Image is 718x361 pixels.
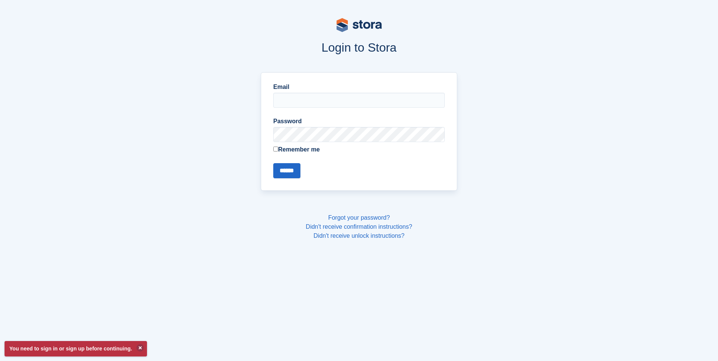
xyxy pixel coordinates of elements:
label: Remember me [273,145,445,154]
a: Forgot your password? [328,214,390,221]
p: You need to sign in or sign up before continuing. [5,341,147,356]
label: Email [273,83,445,92]
img: stora-logo-53a41332b3708ae10de48c4981b4e9114cc0af31d8433b30ea865607fb682f29.svg [337,18,382,32]
a: Didn't receive unlock instructions? [314,233,404,239]
h1: Login to Stora [117,41,601,54]
label: Password [273,117,445,126]
a: Didn't receive confirmation instructions? [306,223,412,230]
input: Remember me [273,147,278,151]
